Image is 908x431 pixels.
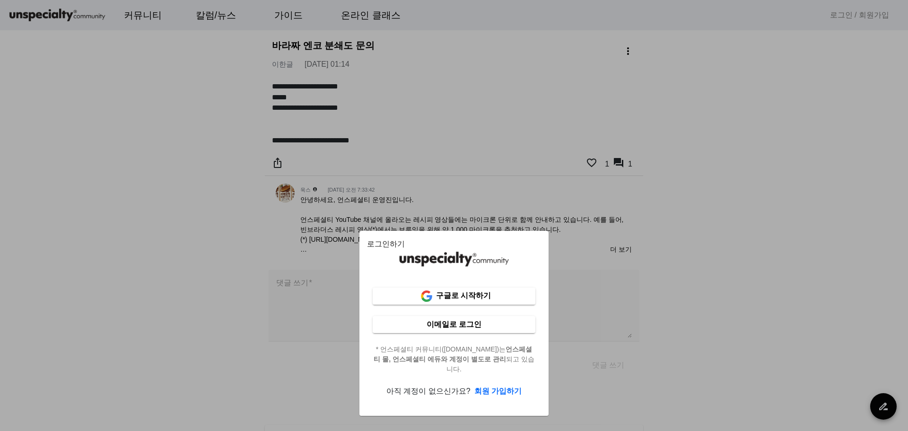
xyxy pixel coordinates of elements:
a: 이메일로 로그인 [373,316,535,333]
b: 구글로 시작하기 [436,291,491,299]
a: 홈 [3,300,62,324]
b: 회원 가입하기 [474,387,522,395]
span: 아직 계정이 없으신가요? [386,387,471,395]
a: 구글로 시작하기 [373,288,535,305]
a: 설정 [122,300,182,324]
mat-card-title: 로그인하기 [367,238,405,250]
a: 대화 [62,300,122,324]
span: 대화 [87,315,98,322]
span: 설정 [146,314,157,322]
span: 홈 [30,314,35,322]
b: 이메일로 로그인 [427,320,481,328]
span: * 언스페셜티 커뮤니티([DOMAIN_NAME])는 되고 있습니다. [367,344,541,374]
a: 아직 계정이 없으신가요?회원 가입하기 [386,387,522,395]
